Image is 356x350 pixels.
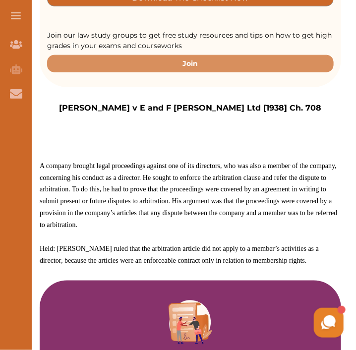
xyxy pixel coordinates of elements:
[59,102,322,114] p: [PERSON_NAME] v E and F [PERSON_NAME] Ltd [1938] Ch. 708
[169,300,212,344] img: Purple card image
[40,245,319,265] span: Held: [PERSON_NAME] ruled that the arbitration article did not apply to a member’s activities as ...
[47,30,334,51] p: Join our law study groups to get free study resources and tips on how to get high grades in your ...
[40,162,338,229] span: A company brought legal proceedings against one of its directors, who was also a member of the co...
[47,55,334,72] button: Join
[118,305,346,340] iframe: HelpCrunch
